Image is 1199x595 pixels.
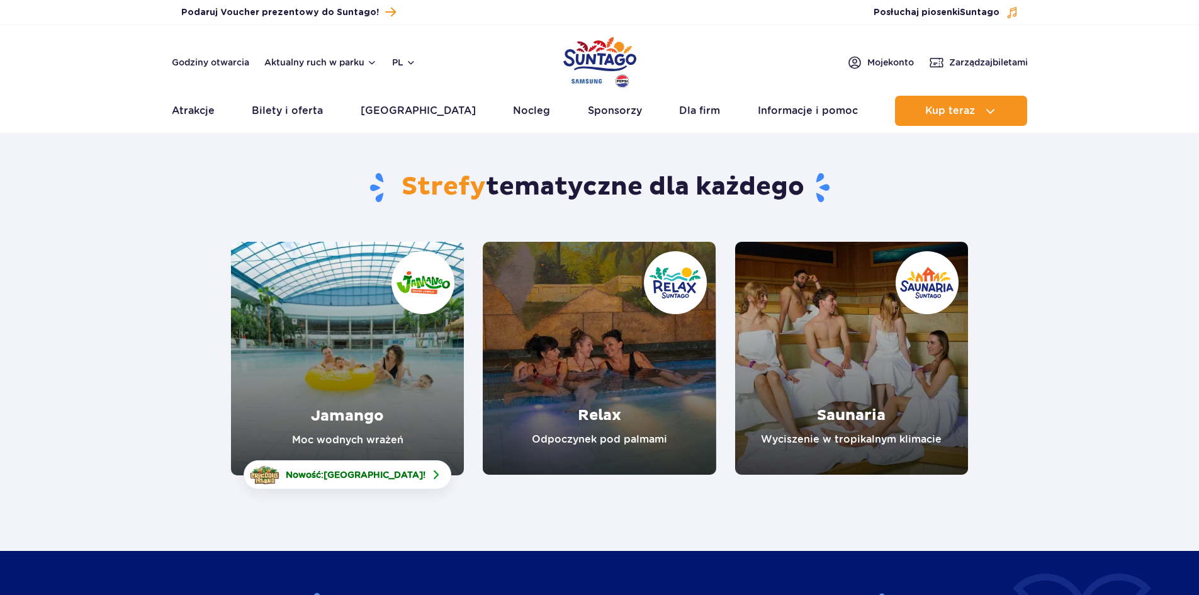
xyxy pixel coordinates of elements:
[231,171,968,204] h1: tematyczne dla każdego
[264,57,377,67] button: Aktualny ruch w parku
[181,6,379,19] span: Podaruj Voucher prezentowy do Suntago!
[181,4,396,21] a: Podaruj Voucher prezentowy do Suntago!
[483,242,716,475] a: Relax
[874,6,1018,19] button: Posłuchaj piosenkiSuntago
[361,96,476,126] a: [GEOGRAPHIC_DATA]
[286,468,425,481] span: Nowość: !
[172,56,249,69] a: Godziny otwarcia
[172,96,215,126] a: Atrakcje
[925,105,975,116] span: Kup teraz
[758,96,858,126] a: Informacje i pomoc
[874,6,999,19] span: Posłuchaj piosenki
[867,56,914,69] span: Moje konto
[324,470,423,480] span: [GEOGRAPHIC_DATA]
[895,96,1027,126] button: Kup teraz
[563,31,636,89] a: Park of Poland
[244,460,451,489] a: Nowość:[GEOGRAPHIC_DATA]!
[847,55,914,70] a: Mojekonto
[252,96,323,126] a: Bilety i oferta
[929,55,1028,70] a: Zarządzajbiletami
[513,96,550,126] a: Nocleg
[735,242,968,475] a: Saunaria
[588,96,642,126] a: Sponsorzy
[402,171,486,203] span: Strefy
[679,96,720,126] a: Dla firm
[392,56,416,69] button: pl
[231,242,464,475] a: Jamango
[960,8,999,17] span: Suntago
[949,56,1028,69] span: Zarządzaj biletami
